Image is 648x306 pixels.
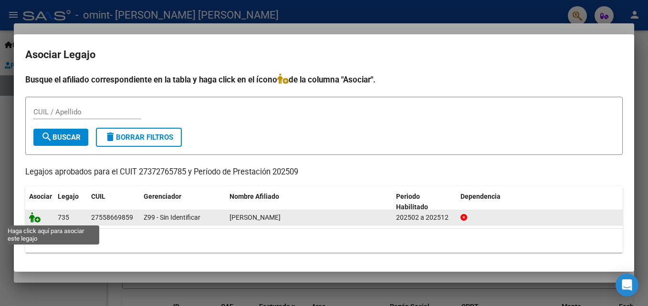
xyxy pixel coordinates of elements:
span: Z99 - Sin Identificar [144,214,200,221]
span: Nombre Afiliado [230,193,279,200]
datatable-header-cell: Nombre Afiliado [226,186,392,218]
div: 202502 a 202512 [396,212,453,223]
h4: Busque el afiliado correspondiente en la tabla y haga click en el ícono de la columna "Asociar". [25,73,623,86]
button: Borrar Filtros [96,128,182,147]
datatable-header-cell: Legajo [54,186,87,218]
div: 27558669859 [91,212,133,223]
mat-icon: search [41,131,52,143]
div: Open Intercom Messenger [616,274,638,296]
span: Borrar Filtros [105,133,173,142]
span: Asociar [29,193,52,200]
span: Buscar [41,133,81,142]
span: Dependencia [460,193,501,200]
h2: Asociar Legajo [25,46,623,64]
datatable-header-cell: Dependencia [457,186,623,218]
span: Gerenciador [144,193,181,200]
datatable-header-cell: CUIL [87,186,140,218]
datatable-header-cell: Periodo Habilitado [392,186,457,218]
span: RIVEROS CATALINA ANTONELLA [230,214,281,221]
span: 735 [58,214,69,221]
mat-icon: delete [105,131,116,143]
span: CUIL [91,193,105,200]
span: Periodo Habilitado [396,193,428,211]
div: 1 registros [25,229,623,253]
datatable-header-cell: Gerenciador [140,186,226,218]
span: Legajo [58,193,79,200]
p: Legajos aprobados para el CUIT 27372765785 y Período de Prestación 202509 [25,166,623,178]
datatable-header-cell: Asociar [25,186,54,218]
button: Buscar [33,129,88,146]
